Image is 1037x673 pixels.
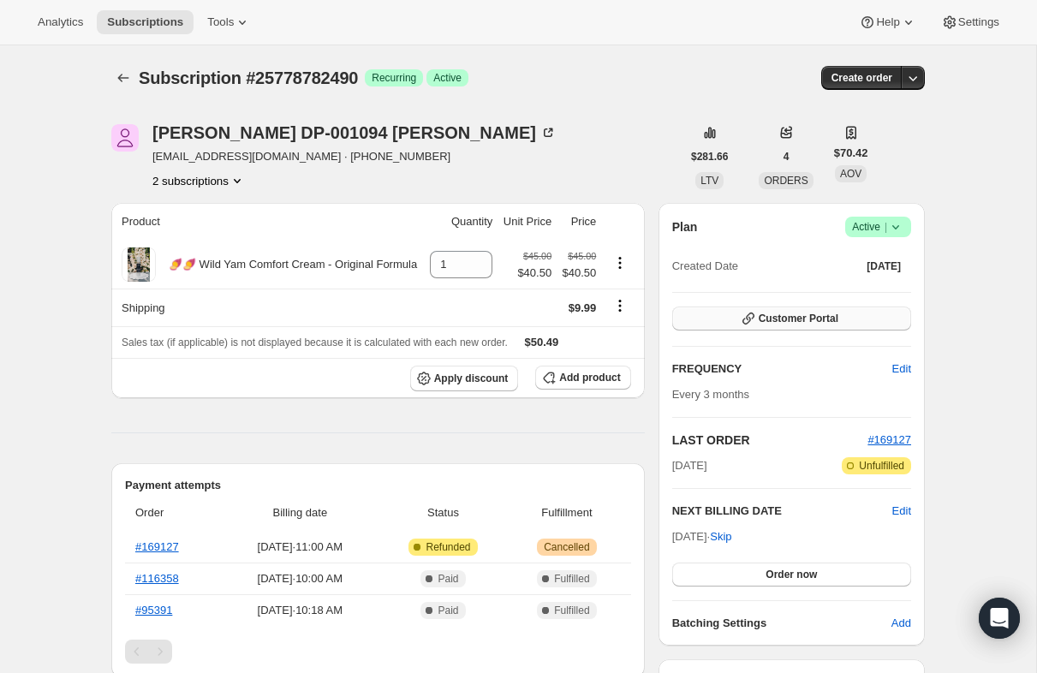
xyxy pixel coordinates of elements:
[152,172,246,189] button: Product actions
[434,372,509,385] span: Apply discount
[568,251,596,261] small: $45.00
[672,563,911,587] button: Order now
[882,355,921,383] button: Edit
[125,640,631,664] nav: Pagination
[425,203,498,241] th: Quantity
[831,71,892,85] span: Create order
[557,203,601,241] th: Price
[111,289,425,326] th: Shipping
[544,540,589,554] span: Cancelled
[426,540,470,554] span: Refunded
[856,254,911,278] button: [DATE]
[892,360,911,378] span: Edit
[156,256,417,273] div: 🍠🍠 Wild Yam Comfort Cream - Original Formula
[891,615,911,632] span: Add
[125,494,222,532] th: Order
[849,10,927,34] button: Help
[867,432,911,449] button: #169127
[885,220,887,234] span: |
[672,432,868,449] h2: LAST ORDER
[554,604,589,617] span: Fulfilled
[672,218,698,235] h2: Plan
[523,251,551,261] small: $45.00
[867,433,911,446] a: #169127
[372,71,416,85] span: Recurring
[227,539,373,556] span: [DATE] · 11:00 AM
[384,504,503,521] span: Status
[562,265,596,282] span: $40.50
[139,68,358,87] span: Subscription #25778782490
[821,66,903,90] button: Create order
[852,218,904,235] span: Active
[517,265,551,282] span: $40.50
[606,296,634,315] button: Shipping actions
[227,602,373,619] span: [DATE] · 10:18 AM
[859,459,904,473] span: Unfulfilled
[433,71,462,85] span: Active
[498,203,557,241] th: Unit Price
[672,457,707,474] span: [DATE]
[207,15,234,29] span: Tools
[569,301,597,314] span: $9.99
[559,371,620,384] span: Add product
[554,572,589,586] span: Fulfilled
[410,366,519,391] button: Apply discount
[773,145,800,169] button: 4
[111,203,425,241] th: Product
[111,124,139,152] span: Ashley DP-001094 Polanco Issa
[438,572,458,586] span: Paid
[135,604,172,616] a: #95391
[125,477,631,494] h2: Payment attempts
[107,15,183,29] span: Subscriptions
[881,610,921,637] button: Add
[438,604,458,617] span: Paid
[672,388,749,401] span: Every 3 months
[672,615,891,632] h6: Batching Settings
[135,540,179,553] a: #169127
[691,150,728,164] span: $281.66
[700,175,718,187] span: LTV
[931,10,1010,34] button: Settings
[672,530,732,543] span: [DATE] ·
[111,66,135,90] button: Subscriptions
[958,15,999,29] span: Settings
[867,259,901,273] span: [DATE]
[759,312,838,325] span: Customer Portal
[710,528,731,545] span: Skip
[122,336,508,348] span: Sales tax (if applicable) is not displayed because it is calculated with each new order.
[700,523,742,551] button: Skip
[135,572,179,585] a: #116358
[227,570,373,587] span: [DATE] · 10:00 AM
[892,503,911,520] button: Edit
[766,568,817,581] span: Order now
[834,145,868,162] span: $70.42
[197,10,261,34] button: Tools
[38,15,83,29] span: Analytics
[672,258,738,275] span: Created Date
[876,15,899,29] span: Help
[840,168,861,180] span: AOV
[27,10,93,34] button: Analytics
[672,503,892,520] h2: NEXT BILLING DATE
[97,10,194,34] button: Subscriptions
[152,148,557,165] span: [EMAIL_ADDRESS][DOMAIN_NAME] · [PHONE_NUMBER]
[672,307,911,331] button: Customer Portal
[606,253,634,272] button: Product actions
[764,175,808,187] span: ORDERS
[681,145,738,169] button: $281.66
[979,598,1020,639] div: Open Intercom Messenger
[513,504,621,521] span: Fulfillment
[672,360,892,378] h2: FREQUENCY
[227,504,373,521] span: Billing date
[784,150,790,164] span: 4
[152,124,557,141] div: [PERSON_NAME] DP-001094 [PERSON_NAME]
[525,336,559,348] span: $50.49
[535,366,630,390] button: Add product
